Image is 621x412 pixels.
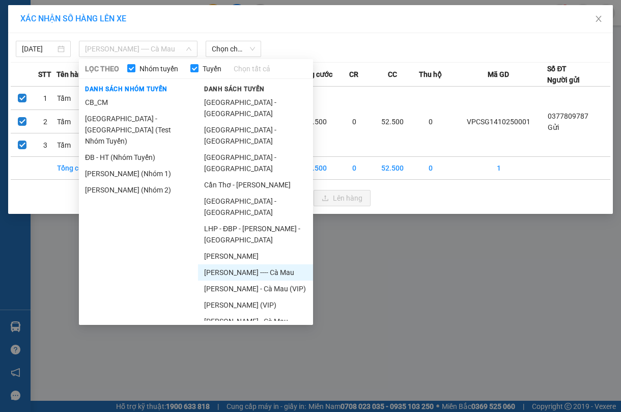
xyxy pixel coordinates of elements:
span: LỌC THEO [85,63,119,74]
span: Mã GD [488,69,509,80]
li: [PERSON_NAME] (VIP) [198,297,313,313]
li: ĐB - HT (Nhóm Tuyến) [79,149,194,166]
td: 1 [34,87,57,110]
span: close [595,15,603,23]
li: [PERSON_NAME] (Nhóm 1) [79,166,194,182]
td: 0 [335,87,373,157]
td: 52.500 [297,157,335,180]
td: Tấm [57,133,95,157]
span: Gửi [548,123,559,131]
span: Danh sách tuyến [198,85,271,94]
li: [PERSON_NAME] (Nhóm 2) [79,182,194,198]
input: 25/10/2025 [22,43,55,54]
span: Cao Bằng ---- Cà Mau [85,41,191,57]
li: [GEOGRAPHIC_DATA] - [GEOGRAPHIC_DATA] [198,94,313,122]
span: Danh sách nhóm tuyến [79,85,174,94]
button: uploadLên hàng [314,190,371,206]
td: 0 [412,157,450,180]
td: 52.500 [373,87,411,157]
span: Tổng cước [298,69,332,80]
td: Tấm [57,110,95,133]
li: [GEOGRAPHIC_DATA] - [GEOGRAPHIC_DATA] (Test Nhóm Tuyến) [79,111,194,149]
td: 2 [34,110,57,133]
span: Nhóm tuyến [135,63,182,74]
button: Close [584,5,613,34]
span: STT [38,69,51,80]
li: [PERSON_NAME] [198,248,313,264]
span: XÁC NHẬN SỐ HÀNG LÊN XE [20,14,126,23]
li: [PERSON_NAME] ---- Cà Mau [198,264,313,281]
li: CB_CM [79,94,194,111]
span: CC [388,69,397,80]
span: Tên hàng [57,69,87,80]
li: [GEOGRAPHIC_DATA] - [GEOGRAPHIC_DATA] [198,149,313,177]
span: 0377809787 [548,112,588,120]
li: LHP - ĐBP - [PERSON_NAME] - [GEOGRAPHIC_DATA] [198,221,313,248]
span: Thu hộ [419,69,442,80]
td: VPCSG1410250001 [450,87,547,157]
td: 3 [34,133,57,157]
td: 0 [335,157,373,180]
span: CR [349,69,358,80]
td: 52.500 [297,87,335,157]
span: Tuyến [199,63,225,74]
td: Tấm [57,87,95,110]
td: 52.500 [373,157,411,180]
li: Cần Thơ - [PERSON_NAME] [198,177,313,193]
span: down [186,46,192,52]
div: Số ĐT Người gửi [547,63,580,86]
span: Chọn chuyến [212,41,255,57]
td: 1 [450,157,547,180]
td: 0 [412,87,450,157]
td: Tổng cộng [57,157,95,180]
a: Chọn tất cả [234,63,270,74]
li: [GEOGRAPHIC_DATA] - [GEOGRAPHIC_DATA] [198,122,313,149]
li: [PERSON_NAME] - Cà Mau (VIP) [198,281,313,297]
li: [PERSON_NAME] - Cà Mau Express [198,313,313,341]
li: [GEOGRAPHIC_DATA] - [GEOGRAPHIC_DATA] [198,193,313,221]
